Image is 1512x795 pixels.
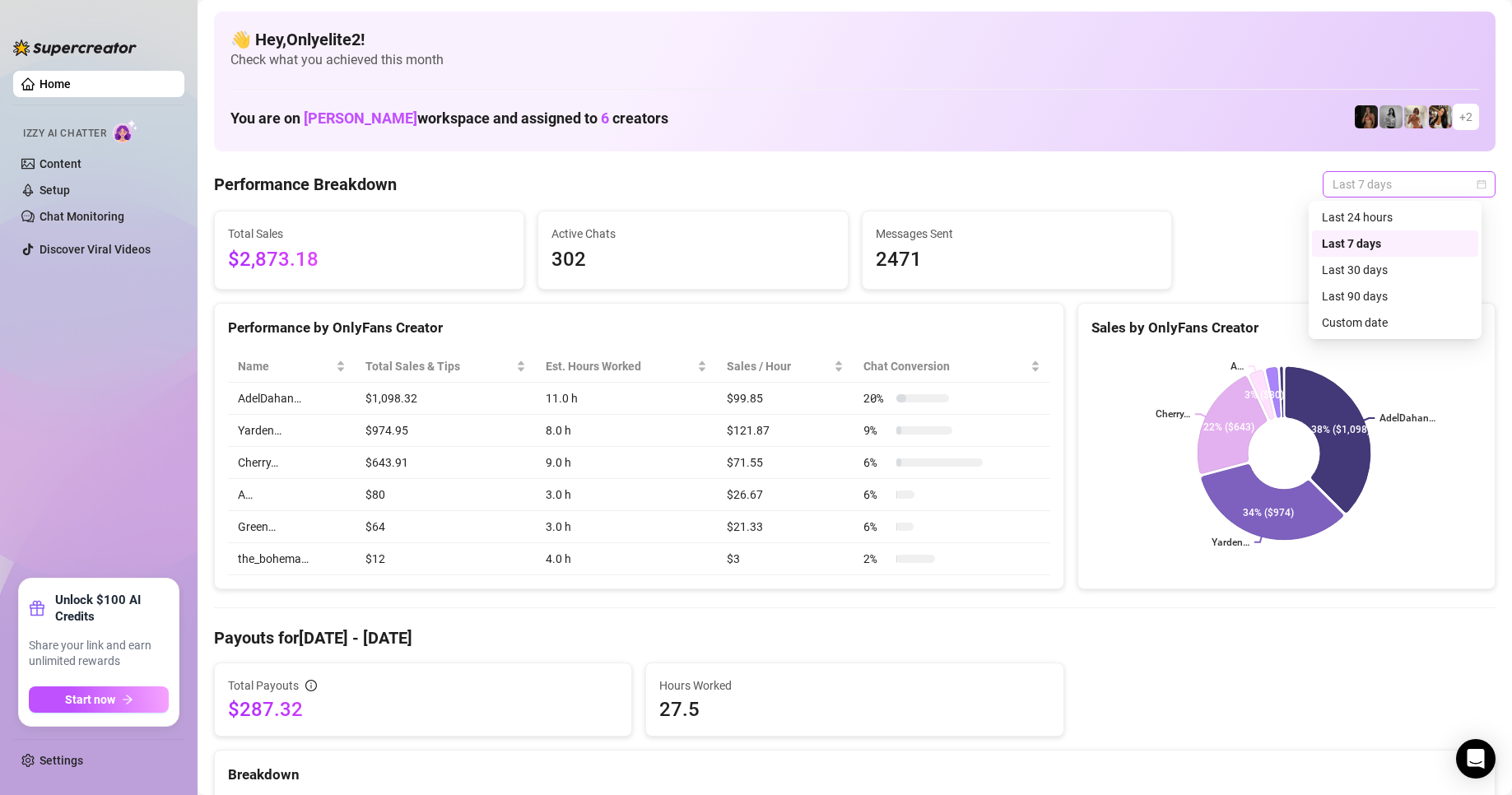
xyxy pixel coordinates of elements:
a: Settings [40,754,83,767]
td: $99.85 [717,383,854,415]
img: the_bohema [1355,105,1378,128]
text: Cherry… [1156,409,1190,421]
span: Share your link and earn unlimited rewards [29,638,169,670]
td: $21.33 [717,511,854,543]
a: Setup [40,184,70,197]
td: $64 [356,511,536,543]
h4: Performance Breakdown [214,173,397,196]
h1: You are on workspace and assigned to creators [230,109,668,128]
img: AdelDahan [1429,105,1452,128]
span: Start now [65,693,115,706]
td: $1,098.32 [356,383,536,415]
td: 3.0 h [536,479,717,511]
th: Chat Conversion [854,351,1049,383]
td: the_bohema… [228,543,356,575]
div: Last 7 days [1322,235,1468,253]
span: Total Sales [228,225,510,243]
span: 6 [601,109,609,127]
div: Est. Hours Worked [546,357,694,375]
span: [PERSON_NAME] [304,109,417,127]
a: Content [40,157,81,170]
span: $287.32 [228,696,618,723]
span: 9 % [863,421,890,439]
h4: Payouts for [DATE] - [DATE] [214,626,1496,649]
td: $643.91 [356,447,536,479]
span: Check what you achieved this month [230,51,1479,69]
td: $26.67 [717,479,854,511]
div: Breakdown [228,764,1482,786]
td: Yarden… [228,415,356,447]
td: 9.0 h [536,447,717,479]
span: arrow-right [122,694,133,705]
span: Name [238,357,333,375]
img: AI Chatter [113,119,138,143]
text: AdelDahan… [1379,412,1435,424]
div: Last 90 days [1322,287,1468,305]
td: Cherry… [228,447,356,479]
img: A [1379,105,1403,128]
a: Chat Monitoring [40,210,124,223]
span: 2471 [876,244,1158,276]
span: 20 % [863,389,890,407]
span: Total Payouts [228,676,299,695]
span: Messages Sent [876,225,1158,243]
span: gift [29,600,45,616]
strong: Unlock $100 AI Credits [55,592,169,625]
td: $12 [356,543,536,575]
td: AdelDahan… [228,383,356,415]
span: + 2 [1459,108,1472,126]
td: 3.0 h [536,511,717,543]
span: Hours Worked [659,676,1049,695]
td: 11.0 h [536,383,717,415]
span: Sales / Hour [727,357,830,375]
td: $121.87 [717,415,854,447]
div: Performance by OnlyFans Creator [228,317,1050,339]
td: $80 [356,479,536,511]
div: Last 7 days [1312,230,1478,257]
h4: 👋 Hey, Onlyelite2 ! [230,28,1479,51]
a: Discover Viral Videos [40,243,151,256]
td: $71.55 [717,447,854,479]
span: Last 7 days [1333,172,1486,197]
div: Last 24 hours [1312,204,1478,230]
span: Chat Conversion [863,357,1026,375]
text: Yarden… [1212,537,1249,548]
div: Last 30 days [1312,257,1478,283]
span: 6 % [863,486,890,504]
div: Sales by OnlyFans Creator [1091,317,1482,339]
span: info-circle [305,680,317,691]
td: 4.0 h [536,543,717,575]
th: Name [228,351,356,383]
img: Green [1404,105,1427,128]
text: A… [1230,360,1243,372]
div: Custom date [1312,309,1478,336]
span: Total Sales & Tips [365,357,513,375]
td: A… [228,479,356,511]
th: Sales / Hour [717,351,854,383]
div: Last 24 hours [1322,208,1468,226]
div: Last 90 days [1312,283,1478,309]
div: Custom date [1322,314,1468,332]
button: Start nowarrow-right [29,686,169,713]
span: 2 % [863,550,890,568]
th: Total Sales & Tips [356,351,536,383]
a: Home [40,77,71,91]
span: 302 [551,244,834,276]
span: 6 % [863,518,890,536]
span: calendar [1477,179,1486,189]
div: Open Intercom Messenger [1456,739,1496,779]
td: 8.0 h [536,415,717,447]
td: $3 [717,543,854,575]
td: $974.95 [356,415,536,447]
span: Active Chats [551,225,834,243]
div: Last 30 days [1322,261,1468,279]
span: Izzy AI Chatter [23,126,106,142]
td: Green… [228,511,356,543]
span: 6 % [863,453,890,472]
span: $2,873.18 [228,244,510,276]
img: logo-BBDzfeDw.svg [13,40,137,56]
span: 27.5 [659,696,1049,723]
